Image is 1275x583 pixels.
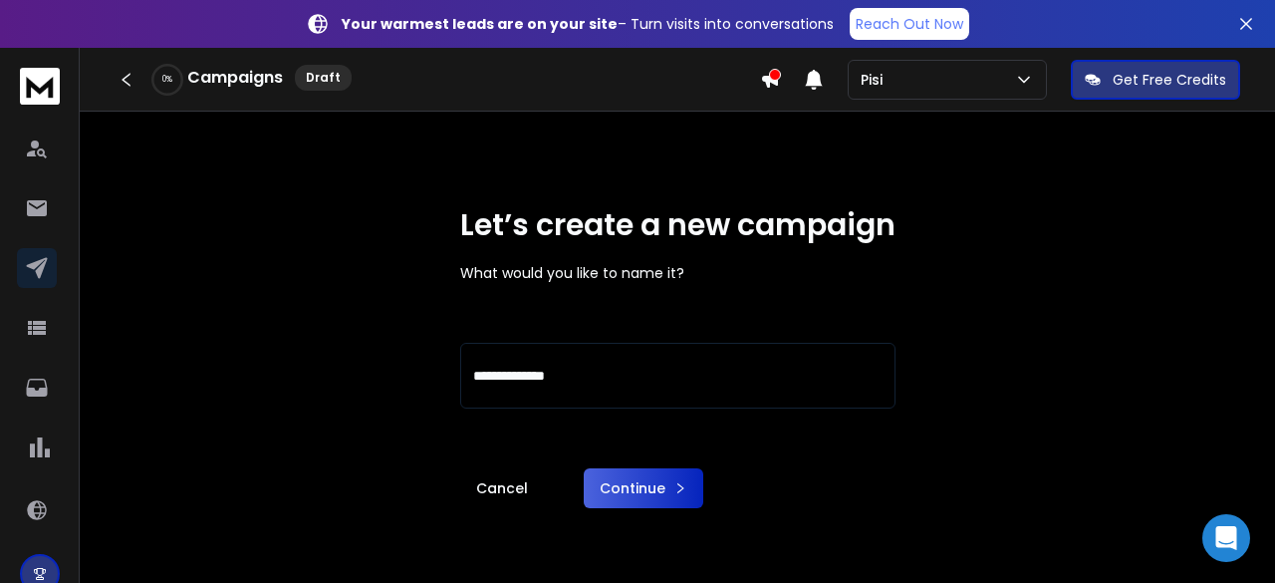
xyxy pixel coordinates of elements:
a: Cancel [460,468,544,508]
div: Open Intercom Messenger [1202,514,1250,562]
p: Reach Out Now [856,14,963,34]
p: Get Free Credits [1113,70,1226,90]
div: Draft [295,65,352,91]
strong: Your warmest leads are on your site [342,14,618,34]
a: Reach Out Now [850,8,969,40]
img: logo [20,68,60,105]
h1: Let’s create a new campaign [460,207,895,243]
p: What would you like to name it? [460,263,895,283]
h1: Campaigns [187,66,283,90]
p: Pisi [861,70,891,90]
button: Continue [584,468,703,508]
p: 0 % [162,74,172,86]
p: – Turn visits into conversations [342,14,834,34]
button: Get Free Credits [1071,60,1240,100]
